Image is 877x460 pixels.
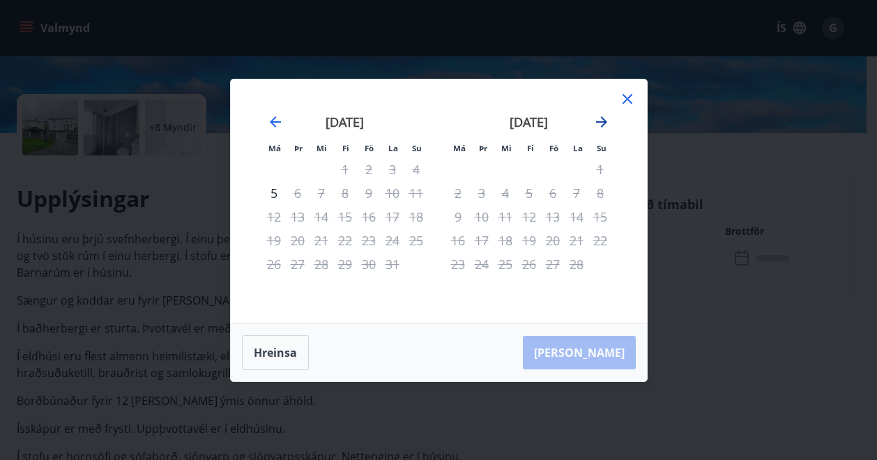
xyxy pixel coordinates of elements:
td: Not available. mánudagur, 2. febrúar 2026 [446,181,470,205]
td: Not available. þriðjudagur, 27. janúar 2026 [286,252,310,276]
div: Move forward to switch to the next month. [593,114,610,130]
td: Not available. föstudagur, 13. febrúar 2026 [541,205,565,229]
td: Not available. laugardagur, 3. janúar 2026 [381,158,404,181]
td: Not available. mánudagur, 23. febrúar 2026 [446,252,470,276]
td: Not available. þriðjudagur, 10. febrúar 2026 [470,205,494,229]
small: Su [412,143,422,153]
td: Not available. miðvikudagur, 21. janúar 2026 [310,229,333,252]
small: La [573,143,583,153]
td: Not available. sunnudagur, 1. febrúar 2026 [588,158,612,181]
small: Fi [342,143,349,153]
td: Not available. sunnudagur, 8. febrúar 2026 [588,181,612,205]
strong: [DATE] [510,114,548,130]
small: Þr [479,143,487,153]
td: Not available. sunnudagur, 18. janúar 2026 [404,205,428,229]
td: Not available. sunnudagur, 4. janúar 2026 [404,158,428,181]
td: Not available. föstudagur, 23. janúar 2026 [357,229,381,252]
td: Not available. laugardagur, 28. febrúar 2026 [565,252,588,276]
td: Not available. þriðjudagur, 13. janúar 2026 [286,205,310,229]
div: Calendar [247,96,630,307]
td: Not available. laugardagur, 7. febrúar 2026 [565,181,588,205]
div: Move backward to switch to the previous month. [267,114,284,130]
small: Þr [294,143,303,153]
td: Not available. laugardagur, 21. febrúar 2026 [565,229,588,252]
td: Not available. mánudagur, 26. janúar 2026 [262,252,286,276]
td: Not available. föstudagur, 20. febrúar 2026 [541,229,565,252]
td: Not available. fimmtudagur, 15. janúar 2026 [333,205,357,229]
td: Not available. laugardagur, 14. febrúar 2026 [565,205,588,229]
td: Not available. miðvikudagur, 11. febrúar 2026 [494,205,517,229]
td: Not available. fimmtudagur, 1. janúar 2026 [333,158,357,181]
td: Not available. mánudagur, 12. janúar 2026 [262,205,286,229]
small: Fi [527,143,534,153]
strong: [DATE] [326,114,364,130]
td: Not available. fimmtudagur, 26. febrúar 2026 [517,252,541,276]
td: Not available. föstudagur, 2. janúar 2026 [357,158,381,181]
td: Not available. laugardagur, 17. janúar 2026 [381,205,404,229]
td: Not available. sunnudagur, 22. febrúar 2026 [588,229,612,252]
td: Not available. fimmtudagur, 12. febrúar 2026 [517,205,541,229]
td: Not available. föstudagur, 6. febrúar 2026 [541,181,565,205]
small: Mi [317,143,327,153]
td: Not available. mánudagur, 9. febrúar 2026 [446,205,470,229]
td: Not available. föstudagur, 30. janúar 2026 [357,252,381,276]
td: Not available. miðvikudagur, 25. febrúar 2026 [494,252,517,276]
td: Not available. laugardagur, 24. janúar 2026 [381,229,404,252]
td: Not available. miðvikudagur, 18. febrúar 2026 [494,229,517,252]
small: Mi [501,143,512,153]
td: Not available. miðvikudagur, 28. janúar 2026 [310,252,333,276]
small: Má [268,143,281,153]
td: Not available. þriðjudagur, 6. janúar 2026 [286,181,310,205]
td: Not available. sunnudagur, 11. janúar 2026 [404,181,428,205]
td: Not available. föstudagur, 27. febrúar 2026 [541,252,565,276]
td: Not available. fimmtudagur, 5. febrúar 2026 [517,181,541,205]
td: Not available. sunnudagur, 15. febrúar 2026 [588,205,612,229]
td: Not available. föstudagur, 16. janúar 2026 [357,205,381,229]
td: Not available. fimmtudagur, 8. janúar 2026 [333,181,357,205]
td: Not available. þriðjudagur, 20. janúar 2026 [286,229,310,252]
td: Not available. miðvikudagur, 4. febrúar 2026 [494,181,517,205]
td: Not available. mánudagur, 19. janúar 2026 [262,229,286,252]
small: La [388,143,398,153]
td: Not available. fimmtudagur, 22. janúar 2026 [333,229,357,252]
div: Aðeins innritun í boði [262,181,286,205]
td: Not available. mánudagur, 16. febrúar 2026 [446,229,470,252]
td: Not available. þriðjudagur, 17. febrúar 2026 [470,229,494,252]
td: Not available. miðvikudagur, 7. janúar 2026 [310,181,333,205]
small: Má [453,143,466,153]
td: Not available. fimmtudagur, 29. janúar 2026 [333,252,357,276]
td: Not available. miðvikudagur, 14. janúar 2026 [310,205,333,229]
small: Fö [365,143,374,153]
button: Hreinsa [242,335,309,370]
td: Not available. fimmtudagur, 19. febrúar 2026 [517,229,541,252]
small: Su [597,143,607,153]
div: Aðeins útritun í boði [286,181,310,205]
td: Not available. laugardagur, 10. janúar 2026 [381,181,404,205]
td: Not available. sunnudagur, 25. janúar 2026 [404,229,428,252]
td: Choose mánudagur, 5. janúar 2026 as your check-in date. It’s available. [262,181,286,205]
td: Not available. laugardagur, 31. janúar 2026 [381,252,404,276]
td: Not available. föstudagur, 9. janúar 2026 [357,181,381,205]
small: Fö [549,143,558,153]
td: Not available. þriðjudagur, 3. febrúar 2026 [470,181,494,205]
td: Not available. þriðjudagur, 24. febrúar 2026 [470,252,494,276]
